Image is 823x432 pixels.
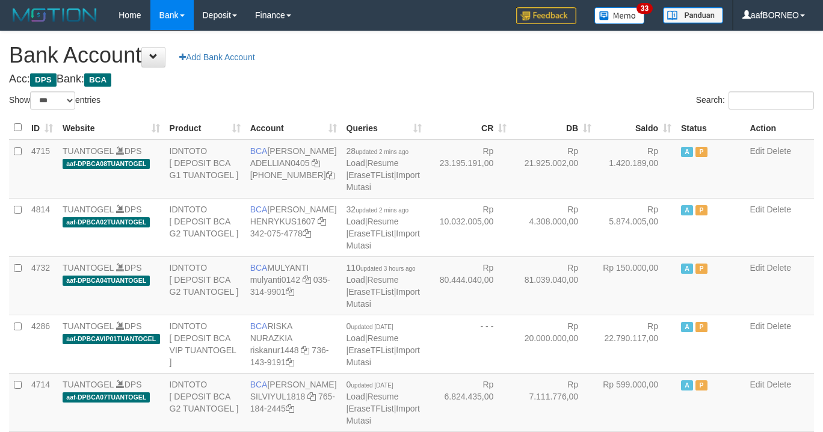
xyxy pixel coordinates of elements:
[347,229,420,250] a: Import Mutasi
[750,321,764,331] a: Edit
[427,256,511,315] td: Rp 80.444.040,00
[9,73,814,85] h4: Acc: Bank:
[250,345,299,355] a: riskanur1448
[318,217,326,226] a: Copy HENRYKUS1607 to clipboard
[681,147,693,157] span: Active
[511,116,596,140] th: DB: activate to sort column ascending
[367,217,398,226] a: Resume
[511,373,596,431] td: Rp 7.111.776,00
[165,116,245,140] th: Product: activate to sort column ascending
[637,3,653,14] span: 33
[351,382,393,389] span: updated [DATE]
[596,315,676,373] td: Rp 22.790.117,00
[58,140,165,199] td: DPS
[286,404,294,413] a: Copy 7651842445 to clipboard
[347,321,393,331] span: 0
[245,256,342,315] td: MULYANTI 035-314-9901
[286,357,294,367] a: Copy 7361439191 to clipboard
[347,158,365,168] a: Load
[63,392,150,403] span: aaf-DPBCA07TUANTOGEL
[245,116,342,140] th: Account: activate to sort column ascending
[342,116,427,140] th: Queries: activate to sort column ascending
[245,198,342,256] td: [PERSON_NAME] 342-075-4778
[347,170,420,192] a: Import Mutasi
[766,263,791,273] a: Delete
[596,140,676,199] td: Rp 1.420.189,00
[511,198,596,256] td: Rp 4.308.000,00
[63,321,114,331] a: TUANTOGEL
[347,380,393,389] span: 0
[165,198,245,256] td: IDNTOTO [ DEPOSIT BCA G2 TUANTOGEL ]
[750,263,764,273] a: Edit
[594,7,645,24] img: Button%20Memo.svg
[750,205,764,214] a: Edit
[165,373,245,431] td: IDNTOTO [ DEPOSIT BCA G2 TUANTOGEL ]
[347,333,365,343] a: Load
[729,91,814,110] input: Search:
[30,91,75,110] select: Showentries
[427,315,511,373] td: - - -
[63,205,114,214] a: TUANTOGEL
[245,140,342,199] td: [PERSON_NAME] [PHONE_NUMBER]
[347,217,365,226] a: Load
[250,146,268,156] span: BCA
[250,380,268,389] span: BCA
[312,158,320,168] a: Copy ADELLIAN0405 to clipboard
[347,380,420,425] span: | | |
[427,116,511,140] th: CR: activate to sort column ascending
[360,265,416,272] span: updated 3 hours ago
[63,334,160,344] span: aaf-DPBCAVIP01TUANTOGEL
[511,140,596,199] td: Rp 21.925.002,00
[26,256,58,315] td: 4732
[596,198,676,256] td: Rp 5.874.005,00
[63,263,114,273] a: TUANTOGEL
[427,198,511,256] td: Rp 10.032.005,00
[750,146,764,156] a: Edit
[250,263,268,273] span: BCA
[750,380,764,389] a: Edit
[63,276,150,286] span: aaf-DPBCA04TUANTOGEL
[245,373,342,431] td: [PERSON_NAME] 765-184-2445
[695,380,707,390] span: Paused
[326,170,334,180] a: Copy 5655032115 to clipboard
[165,256,245,315] td: IDNTOTO [ DEPOSIT BCA G2 TUANTOGEL ]
[250,321,268,331] span: BCA
[9,6,100,24] img: MOTION_logo.png
[347,146,408,156] span: 28
[347,205,420,250] span: | | |
[681,380,693,390] span: Active
[348,229,393,238] a: EraseTFList
[367,275,398,285] a: Resume
[58,198,165,256] td: DPS
[250,275,300,285] a: mulyanti0142
[766,205,791,214] a: Delete
[26,373,58,431] td: 4714
[681,322,693,332] span: Active
[516,7,576,24] img: Feedback.jpg
[367,392,398,401] a: Resume
[427,140,511,199] td: Rp 23.195.191,00
[9,43,814,67] h1: Bank Account
[347,263,420,309] span: | | |
[766,146,791,156] a: Delete
[348,404,393,413] a: EraseTFList
[766,321,791,331] a: Delete
[250,217,316,226] a: HENRYKUS1607
[250,205,268,214] span: BCA
[681,264,693,274] span: Active
[30,73,57,87] span: DPS
[347,404,420,425] a: Import Mutasi
[596,373,676,431] td: Rp 599.000,00
[695,322,707,332] span: Paused
[676,116,745,140] th: Status
[356,207,408,214] span: updated 2 mins ago
[63,380,114,389] a: TUANTOGEL
[9,91,100,110] label: Show entries
[250,158,310,168] a: ADELLIAN0405
[348,170,393,180] a: EraseTFList
[511,315,596,373] td: Rp 20.000.000,00
[347,392,365,401] a: Load
[63,146,114,156] a: TUANTOGEL
[427,373,511,431] td: Rp 6.824.435,00
[286,287,294,297] a: Copy 0353149901 to clipboard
